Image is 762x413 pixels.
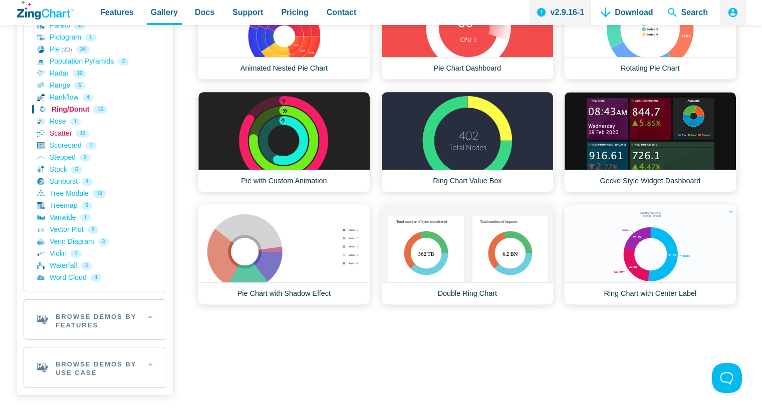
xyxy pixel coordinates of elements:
[232,6,263,19] span: Support
[100,6,134,19] span: Features
[381,204,554,305] a: Double Ring Chart
[712,363,742,393] iframe: Toggle Customer Support
[195,6,214,19] span: Docs
[151,6,178,19] span: Gallery
[198,204,370,305] a: Pie Chart with Shadow Effect
[24,300,166,340] h2: Browse Demos By Features
[564,204,736,305] a: Ring Chart with Center Label
[17,1,74,20] a: ZingChart Logo. Click to return to the homepage
[24,347,166,387] h2: Browse Demos By Use Case
[281,6,308,19] span: Pricing
[381,92,554,192] a: Ring Chart Value Box
[564,92,736,192] a: Gecko Style Widget Dashboard
[327,6,357,19] span: Contact
[198,92,370,192] a: Pie with Custom Animation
